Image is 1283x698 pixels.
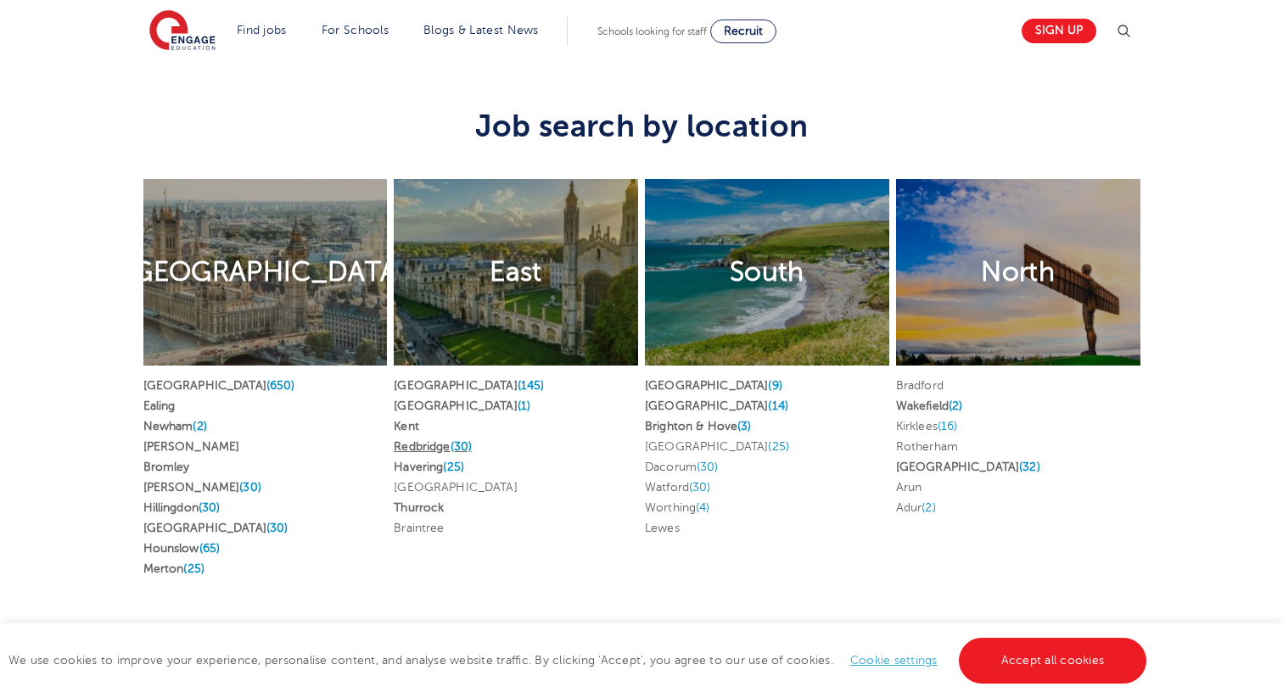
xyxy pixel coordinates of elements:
[850,654,938,667] a: Cookie settings
[768,440,789,453] span: (25)
[394,477,638,498] li: [GEOGRAPHIC_DATA]
[443,461,464,473] span: (25)
[143,379,295,392] a: [GEOGRAPHIC_DATA](650)
[710,20,776,43] a: Recruit
[689,481,711,494] span: (30)
[645,457,889,477] li: Dacorum
[730,254,804,290] h2: South
[696,501,709,514] span: (4)
[199,501,221,514] span: (30)
[322,24,389,36] a: For Schools
[645,477,889,498] li: Watford
[193,420,206,433] span: (2)
[959,638,1147,684] a: Accept all cookies
[737,420,751,433] span: (3)
[922,501,935,514] span: (2)
[1022,19,1096,43] a: Sign up
[1019,461,1040,473] span: (32)
[896,399,963,412] a: Wakefield(2)
[199,542,221,555] span: (65)
[896,477,1140,498] li: Arun
[518,399,530,412] span: (1)
[645,379,782,392] a: [GEOGRAPHIC_DATA](9)
[143,542,221,555] a: Hounslow(65)
[143,501,221,514] a: Hillingdon(30)
[645,518,889,539] li: Lewes
[394,518,638,539] li: Braintree
[896,461,1040,473] a: [GEOGRAPHIC_DATA](32)
[938,420,958,433] span: (16)
[125,254,405,290] h2: [GEOGRAPHIC_DATA]
[183,562,204,575] span: (25)
[768,379,782,392] span: (9)
[518,379,545,392] span: (145)
[149,10,216,53] img: Engage Education
[949,399,962,412] span: (2)
[143,420,207,433] a: Newham(2)
[697,461,719,473] span: (30)
[490,254,541,290] h2: East
[981,254,1055,290] h2: North
[143,399,176,412] a: Ealing
[645,498,889,518] li: Worthing
[394,461,464,473] a: Havering(25)
[724,25,763,37] span: Recruit
[266,379,295,392] span: (650)
[423,24,539,36] a: Blogs & Latest News
[451,440,473,453] span: (30)
[140,75,1144,144] h3: Job search by location
[266,522,289,534] span: (30)
[394,379,544,392] a: [GEOGRAPHIC_DATA](145)
[237,24,287,36] a: Find jobs
[8,654,1151,667] span: We use cookies to improve your experience, personalise content, and analyse website traffic. By c...
[597,25,707,37] span: Schools looking for staff
[394,501,444,514] a: Thurrock
[239,481,261,494] span: (30)
[394,399,530,412] a: [GEOGRAPHIC_DATA](1)
[896,416,1140,437] li: Kirklees
[143,440,240,453] a: [PERSON_NAME]
[896,376,1140,396] li: Bradford
[645,437,889,457] li: [GEOGRAPHIC_DATA]
[645,420,752,433] a: Brighton & Hove(3)
[896,498,1140,518] li: Adur
[768,399,788,412] span: (14)
[143,461,190,473] a: Bromley
[143,522,289,534] a: [GEOGRAPHIC_DATA](30)
[896,437,1140,457] li: Rotherham
[143,562,204,575] a: Merton(25)
[645,399,788,412] a: [GEOGRAPHIC_DATA](14)
[394,440,472,453] a: Redbridge(30)
[394,420,419,433] a: Kent
[143,481,261,494] a: [PERSON_NAME](30)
